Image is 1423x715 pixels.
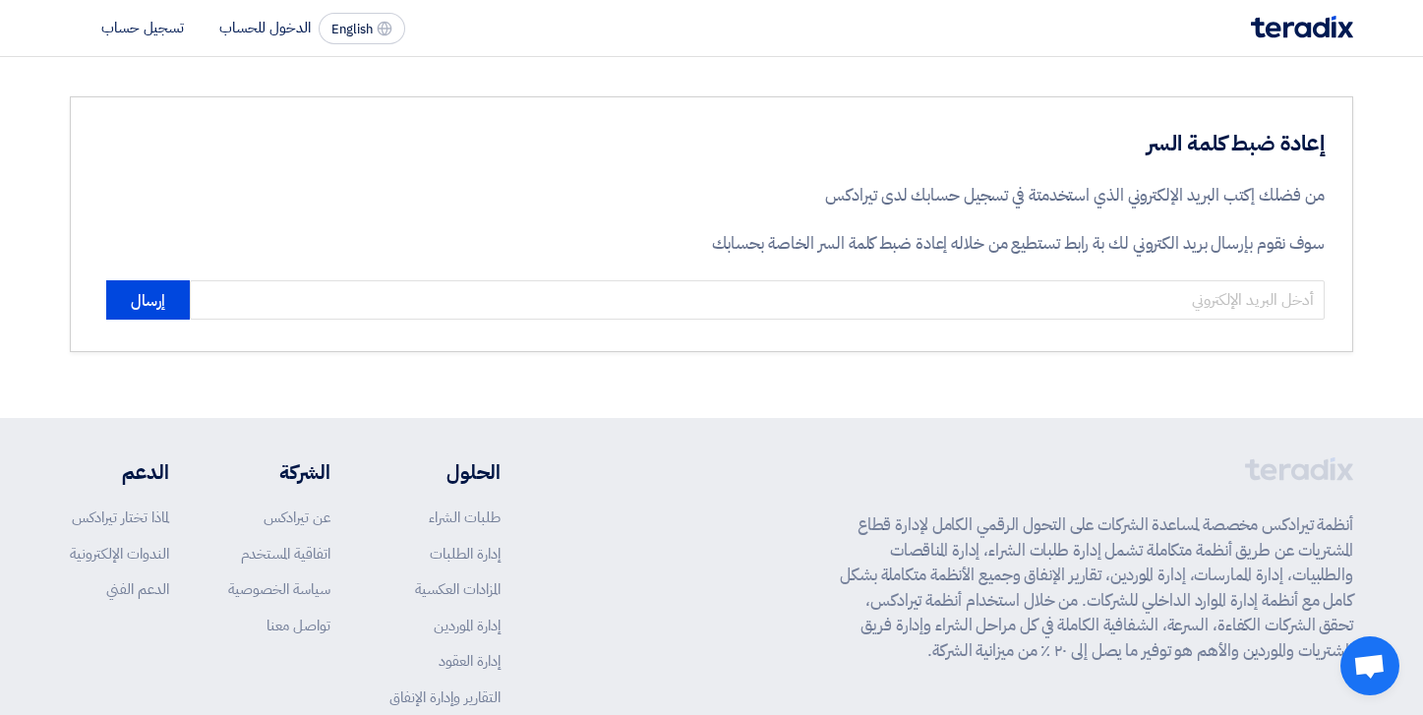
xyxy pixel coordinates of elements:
a: لماذا تختار تيرادكس [72,506,169,528]
a: الندوات الإلكترونية [70,543,169,565]
li: تسجيل حساب [101,17,184,38]
a: اتفاقية المستخدم [241,543,330,565]
input: أدخل البريد الإلكتروني [190,280,1325,320]
a: إدارة العقود [439,650,501,672]
button: English [319,13,405,44]
div: Open chat [1340,636,1399,695]
li: الحلول [389,457,501,487]
a: الدعم الفني [106,578,169,600]
p: سوف نقوم بإرسال بريد الكتروني لك بة رابط تستطيع من خلاله إعادة ضبط كلمة السر الخاصة بحسابك [650,231,1325,257]
p: من فضلك إكتب البريد الإلكتروني الذي استخدمتة في تسجيل حسابك لدى تيرادكس [650,183,1325,209]
img: Teradix logo [1251,16,1353,38]
p: أنظمة تيرادكس مخصصة لمساعدة الشركات على التحول الرقمي الكامل لإدارة قطاع المشتريات عن طريق أنظمة ... [840,512,1353,663]
a: عن تيرادكس [264,506,330,528]
li: الدخول للحساب [219,17,311,38]
a: تواصل معنا [267,615,330,636]
li: الشركة [228,457,330,487]
button: إرسال [106,280,190,320]
a: طلبات الشراء [429,506,501,528]
a: التقارير وإدارة الإنفاق [389,686,501,708]
h3: إعادة ضبط كلمة السر [650,129,1325,159]
span: English [331,23,373,36]
a: سياسة الخصوصية [228,578,330,600]
a: المزادات العكسية [415,578,501,600]
li: الدعم [70,457,169,487]
a: إدارة الموردين [434,615,501,636]
a: إدارة الطلبات [430,543,501,565]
